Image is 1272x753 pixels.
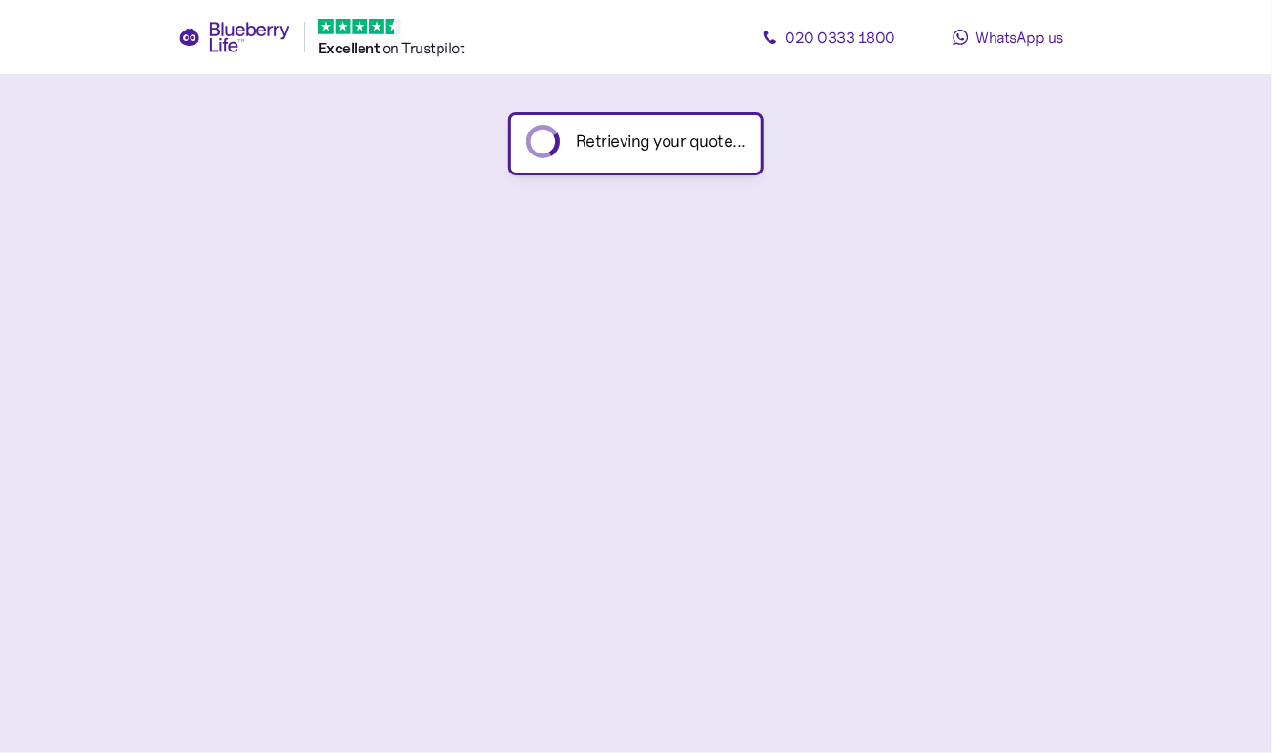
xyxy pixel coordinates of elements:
[976,28,1064,47] span: WhatsApp us
[743,18,914,56] a: 020 0333 1800
[382,38,465,57] span: on Trustpilot
[922,18,1094,56] a: WhatsApp us
[786,28,896,47] span: 020 0333 1800
[318,39,382,57] span: Excellent ️
[576,129,746,154] div: Retrieving your quote...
